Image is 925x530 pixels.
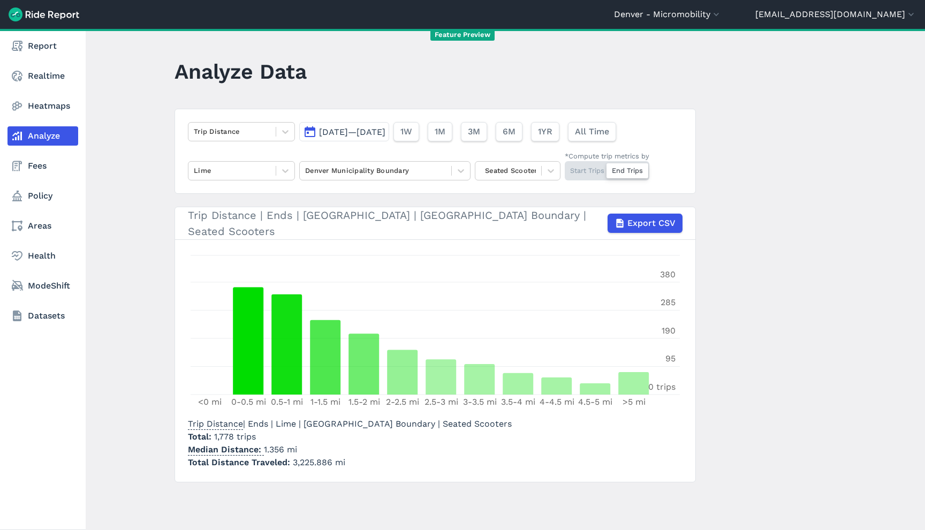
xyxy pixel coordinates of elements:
[501,397,535,407] tspan: 3.5-4 mi
[188,415,243,430] span: Trip Distance
[660,269,676,279] tspan: 380
[531,122,559,141] button: 1YR
[568,122,616,141] button: All Time
[299,122,389,141] button: [DATE]—[DATE]
[393,122,419,141] button: 1W
[188,419,512,429] span: | Ends | Lime | [GEOGRAPHIC_DATA] Boundary | Seated Scooters
[578,397,612,407] tspan: 4.5-5 mi
[310,397,340,407] tspan: 1-1.5 mi
[540,397,574,407] tspan: 4-4.5 mi
[9,7,79,21] img: Ride Report
[496,122,522,141] button: 6M
[319,127,385,137] span: [DATE]—[DATE]
[503,125,515,138] span: 6M
[7,36,78,56] a: Report
[755,8,916,21] button: [EMAIL_ADDRESS][DOMAIN_NAME]
[7,126,78,146] a: Analyze
[538,125,552,138] span: 1YR
[7,246,78,266] a: Health
[435,125,445,138] span: 1M
[565,151,649,161] div: *Compute trip metrics by
[7,96,78,116] a: Heatmaps
[7,66,78,86] a: Realtime
[188,441,264,456] span: Median Distance
[662,325,676,336] tspan: 190
[198,397,222,407] tspan: <0 mi
[7,186,78,206] a: Policy
[7,216,78,236] a: Areas
[7,156,78,176] a: Fees
[188,457,293,467] span: Total Distance Traveled
[188,431,214,442] span: Total
[468,125,480,138] span: 3M
[7,306,78,325] a: Datasets
[627,217,676,230] span: Export CSV
[463,397,497,407] tspan: 3-3.5 mi
[424,397,458,407] tspan: 2.5-3 mi
[461,122,487,141] button: 3M
[608,214,683,233] button: Export CSV
[214,431,256,442] span: 1,778 trips
[386,397,419,407] tspan: 2-2.5 mi
[188,443,512,456] p: 1.356 mi
[614,8,722,21] button: Denver - Micromobility
[665,353,676,364] tspan: 95
[623,397,646,407] tspan: >5 mi
[188,207,683,239] div: Trip Distance | Ends | [GEOGRAPHIC_DATA] | [GEOGRAPHIC_DATA] Boundary | Seated Scooters
[400,125,412,138] span: 1W
[348,397,380,407] tspan: 1.5-2 mi
[575,125,609,138] span: All Time
[430,29,495,41] span: Feature Preview
[231,397,266,407] tspan: 0-0.5 mi
[7,276,78,296] a: ModeShift
[428,122,452,141] button: 1M
[293,457,345,467] span: 3,225.886 mi
[648,382,676,392] tspan: 0 trips
[175,57,307,86] h1: Analyze Data
[661,297,676,307] tspan: 285
[271,397,303,407] tspan: 0.5-1 mi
